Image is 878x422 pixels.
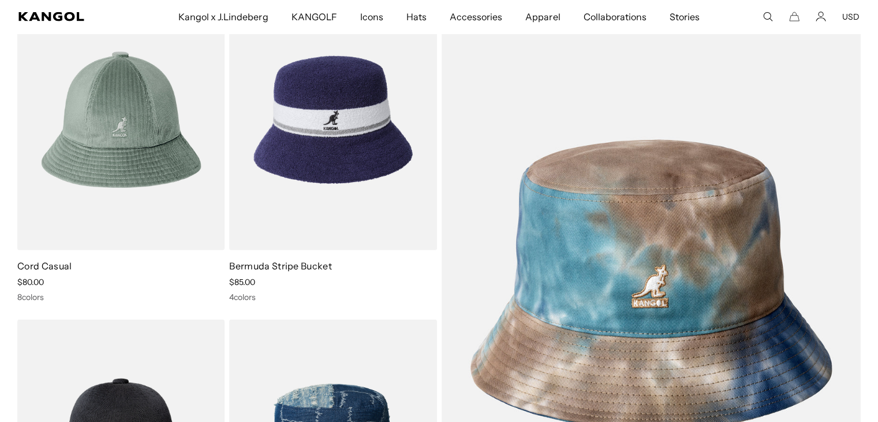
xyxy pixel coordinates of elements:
[229,260,332,272] a: Bermuda Stripe Bucket
[17,277,44,287] span: $80.00
[17,292,225,302] div: 8 colors
[789,12,799,22] button: Cart
[842,12,860,22] button: USD
[763,12,773,22] summary: Search here
[816,12,826,22] a: Account
[18,12,117,21] a: Kangol
[229,292,436,302] div: 4 colors
[17,260,72,272] a: Cord Casual
[229,277,255,287] span: $85.00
